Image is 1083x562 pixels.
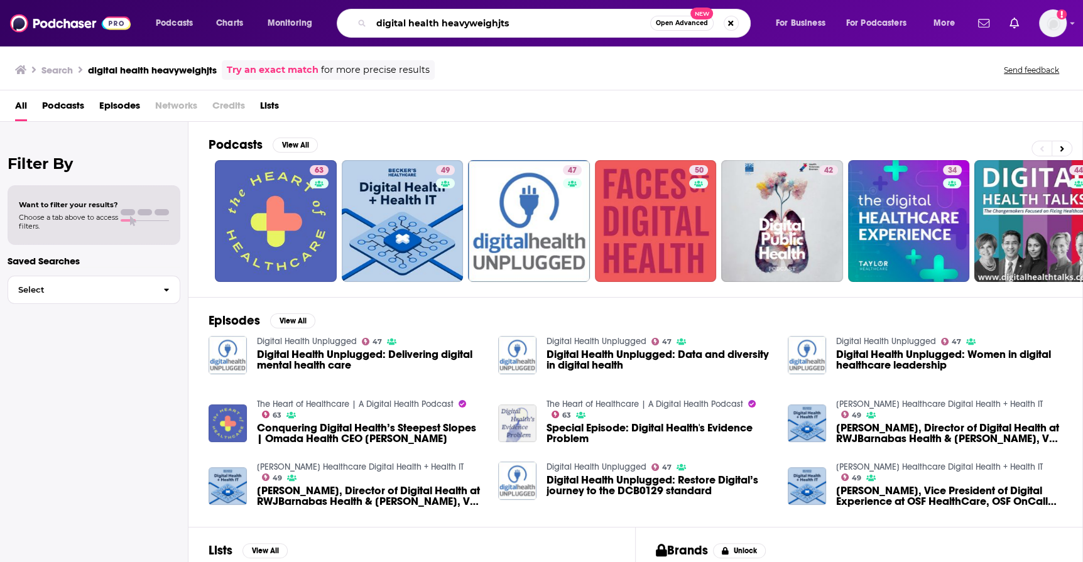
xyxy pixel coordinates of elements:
[262,473,283,481] a: 49
[208,13,251,33] a: Charts
[42,95,84,121] a: Podcasts
[273,413,281,418] span: 63
[209,313,315,328] a: EpisodesView All
[99,95,140,121] a: Episodes
[824,165,833,177] span: 42
[209,543,288,558] a: ListsView All
[257,423,483,444] span: Conquering Digital Health’s Steepest Slopes | Omada Health CEO [PERSON_NAME]
[468,160,590,282] a: 47
[973,13,994,34] a: Show notifications dropdown
[547,462,646,472] a: Digital Health Unplugged
[836,462,1043,472] a: Becker’s Healthcare Digital Health + Health IT
[498,462,536,500] img: Digital Health Unplugged: Restore Digital’s journey to the DCB0129 standard
[1039,9,1067,37] button: Show profile menu
[156,14,193,32] span: Podcasts
[848,160,970,282] a: 34
[371,13,650,33] input: Search podcasts, credits, & more...
[498,336,536,374] img: Digital Health Unplugged: Data and diversity in digital health
[547,399,743,409] a: The Heart of Healthcare | A Digital Health Podcast
[841,411,862,418] a: 49
[8,255,180,267] p: Saved Searches
[310,165,329,175] a: 63
[788,467,826,505] a: Melissa Shipp, Vice President of Digital Experience at OSF HealthCare, OSF OnCall Digital Health
[155,95,197,121] span: Networks
[552,411,572,418] a: 63
[846,14,906,32] span: For Podcasters
[713,543,766,558] button: Unlock
[1004,13,1024,34] a: Show notifications dropdown
[349,9,763,38] div: Search podcasts, credits, & more...
[436,165,455,175] a: 49
[227,63,318,77] a: Try an exact match
[209,543,232,558] h2: Lists
[19,213,118,230] span: Choose a tab above to access filters.
[788,336,826,374] a: Digital Health Unplugged: Women in digital healthcare leadership
[209,313,260,328] h2: Episodes
[836,423,1062,444] a: Harshal Shah, Director of Digital Health at RWJBarnabas Health & Brian Dobosh, VP of Digital Syst...
[656,543,708,558] h2: Brands
[836,336,936,347] a: Digital Health Unplugged
[925,13,971,33] button: open menu
[568,165,577,177] span: 47
[209,137,263,153] h2: Podcasts
[315,165,324,177] span: 63
[1074,165,1083,177] span: 44
[952,339,961,345] span: 47
[547,349,773,370] a: Digital Health Unplugged: Data and diversity in digital health
[257,423,483,444] a: Conquering Digital Health’s Steepest Slopes | Omada Health CEO Sean Duffy
[836,349,1062,370] a: Digital Health Unplugged: Women in digital healthcare leadership
[948,165,957,177] span: 34
[260,95,279,121] span: Lists
[836,423,1062,444] span: [PERSON_NAME], Director of Digital Health at RWJBarnabas Health & [PERSON_NAME], VP of Digital Sy...
[651,463,672,471] a: 47
[257,349,483,370] a: Digital Health Unplugged: Delivering digital mental health care
[19,200,118,209] span: Want to filter your results?
[595,160,717,282] a: 50
[257,485,483,507] span: [PERSON_NAME], Director of Digital Health at RWJBarnabas Health & [PERSON_NAME], VP of Digital Sy...
[8,286,153,294] span: Select
[273,475,282,481] span: 49
[147,13,209,33] button: open menu
[1000,65,1063,75] button: Send feedback
[721,160,843,282] a: 42
[212,95,245,121] span: Credits
[547,475,773,496] a: Digital Health Unplugged: Restore Digital’s journey to the DCB0129 standard
[836,485,1062,507] span: [PERSON_NAME], Vice President of Digital Experience at OSF HealthCare, OSF OnCall Digital Health
[209,404,247,443] img: Conquering Digital Health’s Steepest Slopes | Omada Health CEO Sean Duffy
[841,473,862,481] a: 49
[257,462,464,472] a: Becker’s Healthcare Digital Health + Health IT
[268,14,312,32] span: Monitoring
[788,404,826,443] img: Harshal Shah, Director of Digital Health at RWJBarnabas Health & Brian Dobosh, VP of Digital Syst...
[88,64,217,76] h3: digital health heavyweighjts
[259,13,329,33] button: open menu
[262,411,282,418] a: 63
[776,14,825,32] span: For Business
[209,336,247,374] img: Digital Health Unplugged: Delivering digital mental health care
[257,336,357,347] a: Digital Health Unplugged
[15,95,27,121] a: All
[933,14,955,32] span: More
[836,485,1062,507] a: Melissa Shipp, Vice President of Digital Experience at OSF HealthCare, OSF OnCall Digital Health
[209,137,318,153] a: PodcastsView All
[650,16,714,31] button: Open AdvancedNew
[41,64,73,76] h3: Search
[836,399,1043,409] a: Becker’s Healthcare Digital Health + Health IT
[852,475,861,481] span: 49
[209,467,247,505] img: Harshal Shah, Director of Digital Health at RWJBarnabas Health & Brian Dobos, VP of Digital Syste...
[10,11,131,35] img: Podchaser - Follow, Share and Rate Podcasts
[342,160,464,282] a: 49
[690,8,713,19] span: New
[838,13,925,33] button: open menu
